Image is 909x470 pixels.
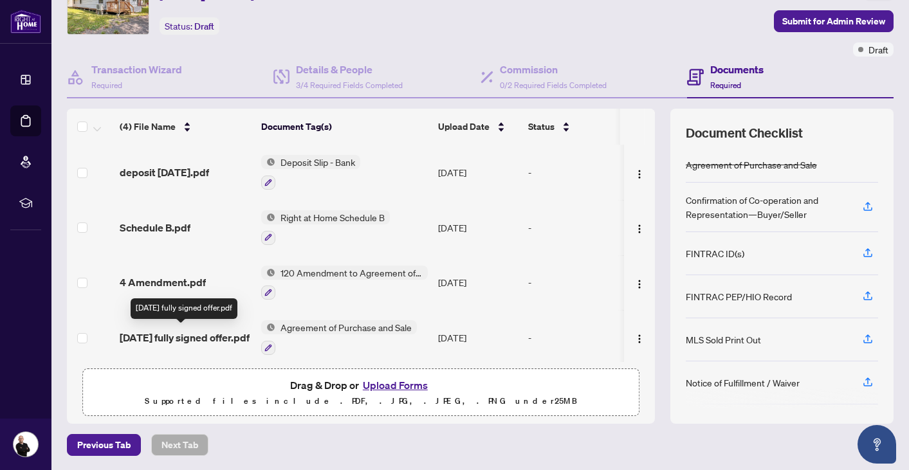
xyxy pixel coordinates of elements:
[261,266,428,300] button: Status Icon120 Amendment to Agreement of Purchase and Sale
[359,377,432,393] button: Upload Forms
[275,155,360,169] span: Deposit Slip - Bank
[433,200,523,255] td: [DATE]
[433,145,523,200] td: [DATE]
[523,109,632,145] th: Status
[710,80,741,90] span: Required
[686,124,803,142] span: Document Checklist
[131,298,237,319] div: [DATE] fully signed offer.pdf
[858,425,896,464] button: Open asap
[120,330,250,345] span: [DATE] fully signed offer.pdf
[160,17,219,35] div: Status:
[91,393,631,409] p: Supported files include .PDF, .JPG, .JPEG, .PNG under 25 MB
[433,109,523,145] th: Upload Date
[261,320,275,334] img: Status Icon
[528,165,627,179] div: -
[528,221,627,235] div: -
[686,332,761,347] div: MLS Sold Print Out
[120,220,190,235] span: Schedule B.pdf
[686,289,792,303] div: FINTRAC PEP/HIO Record
[261,266,275,280] img: Status Icon
[634,169,645,179] img: Logo
[686,246,744,260] div: FINTRAC ID(s)
[275,210,390,224] span: Right at Home Schedule B
[120,165,209,180] span: deposit [DATE].pdf
[261,155,360,190] button: Status IconDeposit Slip - Bank
[296,62,403,77] h4: Details & People
[686,158,817,172] div: Agreement of Purchase and Sale
[528,330,627,345] div: -
[91,62,182,77] h4: Transaction Wizard
[528,120,555,134] span: Status
[151,434,208,456] button: Next Tab
[500,62,607,77] h4: Commission
[500,80,607,90] span: 0/2 Required Fields Completed
[290,377,432,393] span: Drag & Drop or
[868,42,888,57] span: Draft
[194,21,214,32] span: Draft
[782,11,885,32] span: Submit for Admin Review
[629,217,650,238] button: Logo
[774,10,894,32] button: Submit for Admin Review
[433,255,523,311] td: [DATE]
[261,210,275,224] img: Status Icon
[115,109,256,145] th: (4) File Name
[120,275,206,290] span: 4 Amendment.pdf
[91,80,122,90] span: Required
[10,10,41,33] img: logo
[433,310,523,365] td: [DATE]
[83,369,639,417] span: Drag & Drop orUpload FormsSupported files include .PDF, .JPG, .JPEG, .PNG under25MB
[629,272,650,293] button: Logo
[528,275,627,289] div: -
[634,224,645,234] img: Logo
[634,279,645,289] img: Logo
[634,334,645,344] img: Logo
[67,434,141,456] button: Previous Tab
[710,62,764,77] h4: Documents
[261,155,275,169] img: Status Icon
[14,432,38,456] img: Profile Icon
[686,375,800,390] div: Notice of Fulfillment / Waiver
[629,327,650,348] button: Logo
[275,266,428,280] span: 120 Amendment to Agreement of Purchase and Sale
[296,80,403,90] span: 3/4 Required Fields Completed
[686,193,847,221] div: Confirmation of Co-operation and Representation—Buyer/Seller
[120,120,176,134] span: (4) File Name
[629,162,650,183] button: Logo
[77,435,131,455] span: Previous Tab
[261,210,390,245] button: Status IconRight at Home Schedule B
[256,109,433,145] th: Document Tag(s)
[261,320,417,355] button: Status IconAgreement of Purchase and Sale
[438,120,490,134] span: Upload Date
[275,320,417,334] span: Agreement of Purchase and Sale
